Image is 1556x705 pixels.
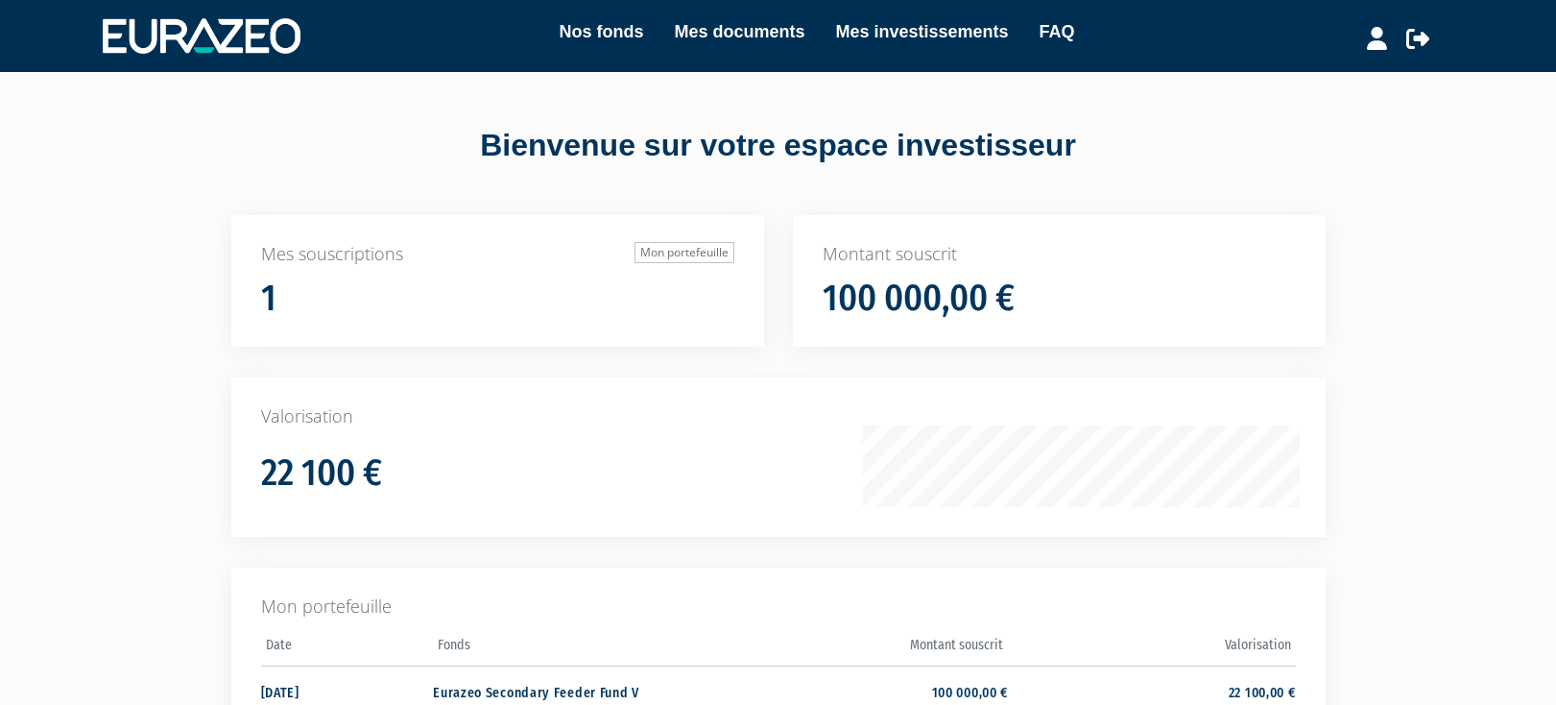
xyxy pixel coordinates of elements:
[261,453,382,494] h1: 22 100 €
[1040,18,1075,45] a: FAQ
[674,18,804,45] a: Mes documents
[721,631,1008,667] th: Montant souscrit
[823,242,1296,267] p: Montant souscrit
[188,124,1369,168] div: Bienvenue sur votre espace investisseur
[261,242,734,267] p: Mes souscriptions
[261,279,276,319] h1: 1
[1008,631,1295,667] th: Valorisation
[261,404,1296,429] p: Valorisation
[634,242,734,263] a: Mon portefeuille
[261,595,1296,620] p: Mon portefeuille
[823,279,1015,319] h1: 100 000,00 €
[261,631,434,667] th: Date
[433,631,720,667] th: Fonds
[559,18,643,45] a: Nos fonds
[103,18,300,53] img: 1732889491-logotype_eurazeo_blanc_rvb.png
[835,18,1008,45] a: Mes investissements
